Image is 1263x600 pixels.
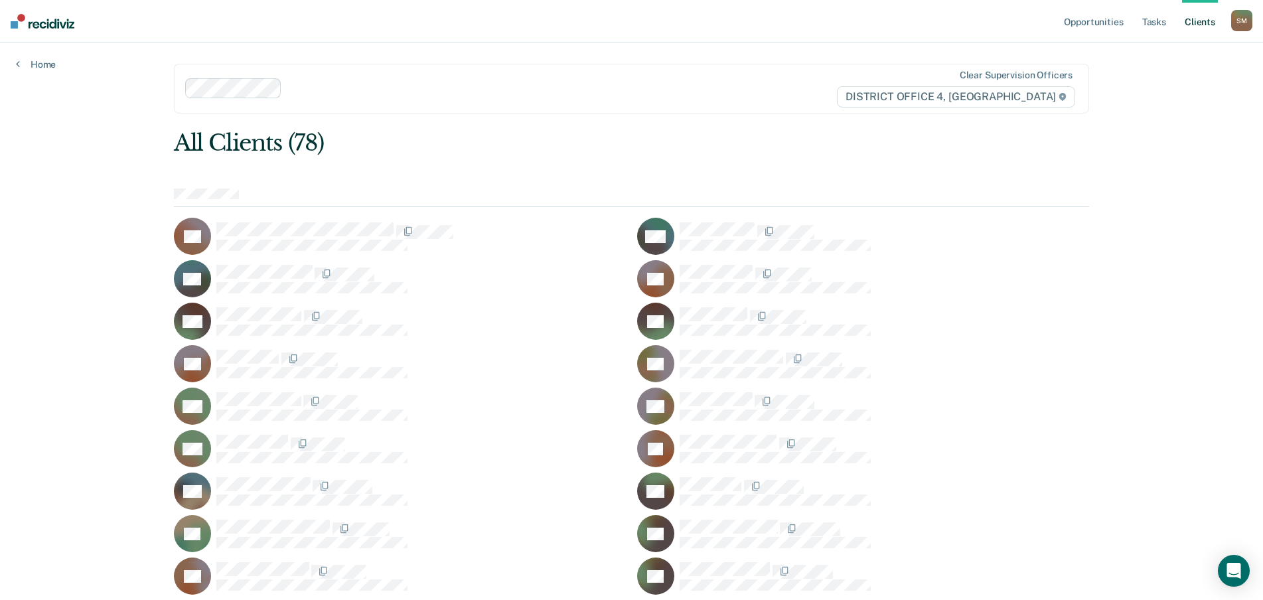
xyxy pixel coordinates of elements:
[1231,10,1252,31] button: SM
[960,70,1073,81] div: Clear supervision officers
[11,14,74,29] img: Recidiviz
[16,58,56,70] a: Home
[1218,555,1250,587] div: Open Intercom Messenger
[174,129,906,157] div: All Clients (78)
[1231,10,1252,31] div: S M
[837,86,1075,108] span: DISTRICT OFFICE 4, [GEOGRAPHIC_DATA]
